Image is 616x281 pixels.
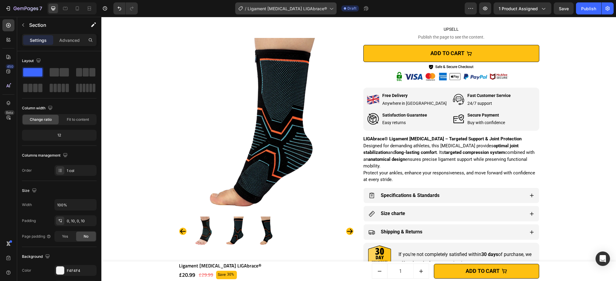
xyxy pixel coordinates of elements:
[59,37,80,43] p: Advanced
[97,253,112,263] div: £29.99
[279,192,304,201] p: Size charte
[311,243,336,249] strong: hassle-free
[22,202,32,208] div: Width
[84,234,88,239] span: No
[494,2,551,14] button: 1 product assigned
[267,140,304,145] strong: anatomical design
[366,76,409,81] strong: Fast Customer Service
[29,21,79,29] p: Section
[39,5,42,12] p: 7
[576,2,601,14] button: Publish
[297,233,435,251] p: If you're not completely satisfied within of purchase, we offer a money back guarantee.
[281,76,306,81] strong: Free Delivery
[22,218,36,223] div: Padding
[293,54,407,66] img: gempages_509438091501503661-05915f16-a731-49a2-b69b-b0b479a99796.png
[596,251,610,266] div: Open Intercom Messenger
[113,2,138,14] div: Undo/Redo
[22,57,42,65] div: Layout
[22,151,69,160] div: Columns management
[286,247,312,261] input: quantity
[22,234,51,239] div: Page padding
[347,6,356,11] span: Draft
[334,47,372,53] p: Safe & Secure Checkout
[266,96,278,108] img: gempages_509438091501503661-f3818c30-c769-41db-9b5d-f1b6cdb5237d.png
[281,83,348,90] p: Anywhere in [GEOGRAPHIC_DATA]
[366,83,413,90] p: 24/7 support
[23,131,95,139] div: 12
[262,153,434,166] p: Protect your ankles, enhance your responsiveness, and move forward with confidence at every stride.
[67,117,89,122] span: Fit to content
[262,126,433,152] p: Designed for demanding athletes, this [MEDICAL_DATA] provides and . Its combined with an ensures ...
[279,211,321,220] p: Shipping & Returns
[101,17,616,281] iframe: Design area
[312,247,327,261] button: increment
[22,104,54,112] div: Column width
[279,174,338,183] p: Specifications & Standards
[264,228,292,256] img: gempages_509438091501503661-759b229a-bb71-4edf-8af4-8a7cea48eaba.png
[245,211,252,218] button: Carousel Next Arrow
[22,253,51,261] div: Background
[329,32,363,41] div: ADD TO CART
[115,254,125,262] div: Save
[30,117,52,122] span: Change ratio
[67,168,95,173] div: 1 col
[281,102,348,110] p: Easy returns
[5,110,14,115] div: Beta
[294,133,335,138] strong: long-lasting comfort
[380,235,397,240] strong: 30 days
[2,2,45,14] button: 7
[55,199,96,210] input: Auto
[366,96,398,101] strong: Secure Payment
[271,247,286,261] button: decrement
[22,168,32,173] div: Order
[30,37,47,43] p: Settings
[262,17,438,23] span: Publish the page to see the content.
[559,6,569,11] span: Save
[67,218,95,224] div: 0, 10, 0, 10
[22,187,38,195] div: Size
[332,247,438,261] button: ADD TO CART
[125,254,133,262] div: 30%
[364,249,398,259] div: ADD TO CART
[262,119,420,125] strong: LIGAbrace® Ligament [MEDICAL_DATA] – Targeted Support & Joint Protection
[266,76,278,89] img: gempages_509438091501503661-21a92348-31de-4e41-82c6-9d22177a021b.png
[343,133,404,138] strong: targeted compression system
[499,5,538,12] span: 1 product assigned
[6,64,14,69] div: 450
[281,96,326,101] strong: Satisfaction Guarantee
[245,5,246,12] span: /
[22,268,31,273] div: Color
[554,2,574,14] button: Save
[248,5,327,12] span: Ligament [MEDICAL_DATA] LIGAbrace®
[366,102,413,110] p: Buy with confidence
[77,253,94,264] div: £20.99
[262,28,438,45] button: ADD TO CART
[581,5,596,12] div: Publish
[62,234,68,239] span: Yes
[77,245,222,253] h1: Ligament [MEDICAL_DATA] LIGAbrace®
[262,9,438,16] span: UPSELL
[351,96,363,108] img: gempages_509438091501503661-10e8f9ee-574d-48c4-ad1e-20e799edb57d.png
[351,77,363,89] img: gempages_509438091501503661-dbf1fe84-e948-4c38-baf8-e3a6a26a603d.png
[67,268,95,273] div: F4F4F4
